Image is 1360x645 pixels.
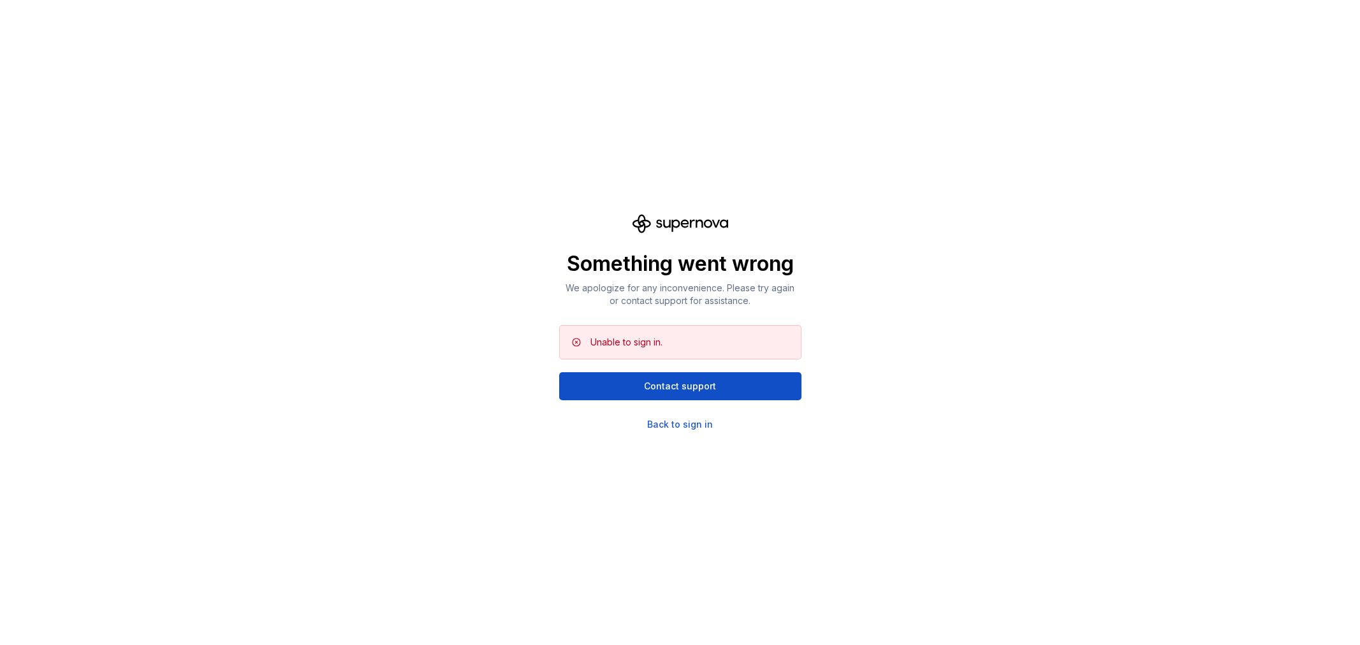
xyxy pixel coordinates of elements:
[559,372,801,400] button: Contact support
[559,282,801,307] p: We apologize for any inconvenience. Please try again or contact support for assistance.
[590,336,662,349] div: Unable to sign in.
[644,380,716,393] span: Contact support
[647,418,713,431] a: Back to sign in
[559,251,801,277] p: Something went wrong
